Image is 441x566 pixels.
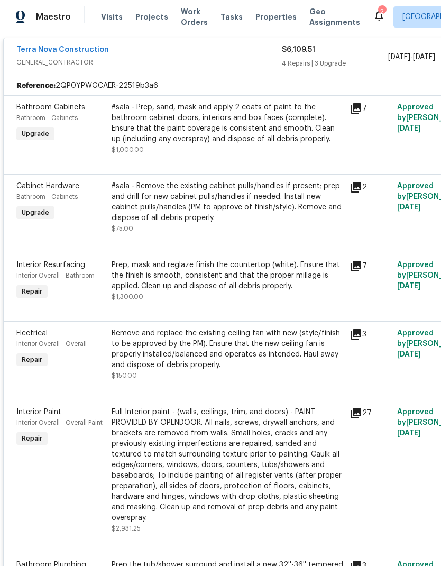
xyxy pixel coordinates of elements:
span: - [388,52,435,62]
span: Interior Overall - Overall [16,341,87,347]
div: 3 [350,328,391,341]
span: Cabinet Hardware [16,182,79,190]
span: [DATE] [397,430,421,437]
div: 27 [350,407,391,419]
span: [DATE] [397,204,421,211]
span: Properties [255,12,297,22]
div: 2 [350,181,391,194]
div: 4 Repairs | 3 Upgrade [282,58,388,69]
span: GENERAL_CONTRACTOR [16,57,282,68]
span: Visits [101,12,123,22]
div: Full Interior paint - (walls, ceilings, trim, and doors) - PAINT PROVIDED BY OPENDOOR. All nails,... [112,407,343,523]
span: Interior Overall - Bathroom [16,272,95,279]
span: Repair [17,286,47,297]
div: #sala - Remove the existing cabinet pulls/handles if present; prep and drill for new cabinet pull... [112,181,343,223]
div: 2 [378,6,385,17]
span: Repair [17,433,47,444]
span: Bathroom - Cabinets [16,115,78,121]
div: 7 [350,102,391,115]
span: Repair [17,354,47,365]
span: $1,300.00 [112,294,143,300]
span: Projects [135,12,168,22]
span: Interior Overall - Overall Paint [16,419,103,426]
span: Bathroom Cabinets [16,104,85,111]
span: Geo Assignments [309,6,360,28]
span: $150.00 [112,372,137,379]
span: Bathroom - Cabinets [16,194,78,200]
span: $75.00 [112,225,133,232]
span: [DATE] [397,282,421,290]
span: $6,109.51 [282,46,315,53]
span: Electrical [16,330,48,337]
span: [DATE] [413,53,435,61]
div: 7 [350,260,391,272]
span: [DATE] [388,53,410,61]
div: Remove and replace the existing ceiling fan with new (style/finish to be approved by the PM). Ens... [112,328,343,370]
div: Prep, mask and reglaze finish the countertop (white). Ensure that the finish is smooth, consisten... [112,260,343,291]
span: Work Orders [181,6,208,28]
span: [DATE] [397,351,421,358]
b: Reference: [16,80,56,91]
span: Upgrade [17,129,53,139]
a: Terra Nova Construction [16,46,109,53]
span: $2,931.25 [112,525,141,532]
span: Interior Paint [16,408,61,416]
span: Interior Resurfacing [16,261,85,269]
div: #sala - Prep, sand, mask and apply 2 coats of paint to the bathroom cabinet doors, interiors and ... [112,102,343,144]
span: Upgrade [17,207,53,218]
span: Tasks [221,13,243,21]
span: Maestro [36,12,71,22]
span: $1,000.00 [112,147,144,153]
span: [DATE] [397,125,421,132]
